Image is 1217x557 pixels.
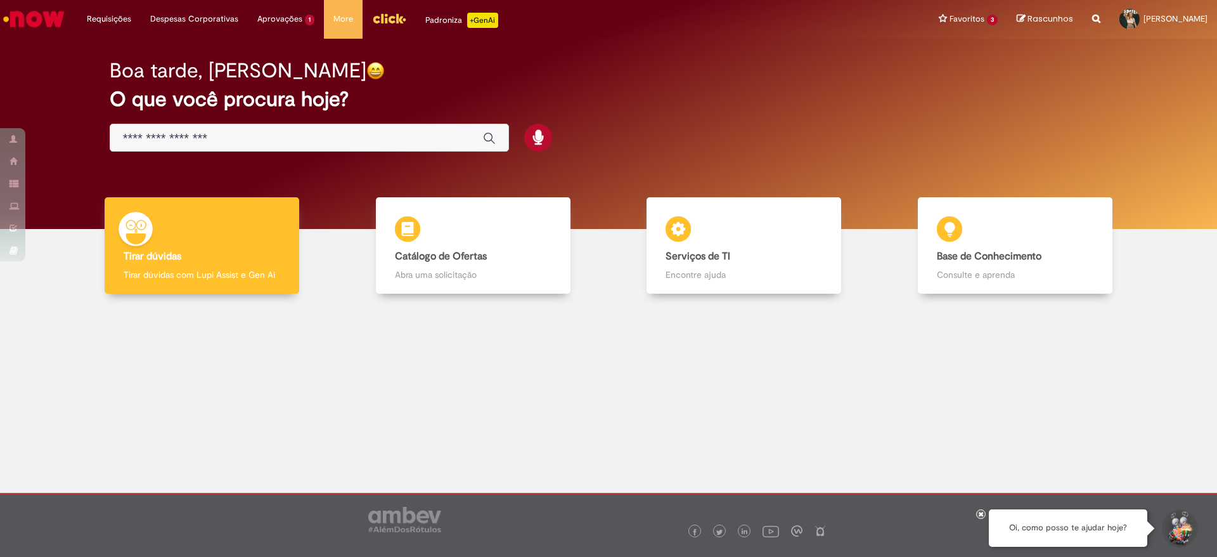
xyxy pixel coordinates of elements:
[87,13,131,25] span: Requisições
[124,250,181,263] b: Tirar dúvidas
[1,6,67,32] img: ServiceNow
[989,509,1147,547] div: Oi, como posso te ajudar hoje?
[67,197,338,294] a: Tirar dúvidas Tirar dúvidas com Lupi Assist e Gen Ai
[937,268,1093,281] p: Consulte e aprenda
[425,13,498,28] div: Padroniza
[1160,509,1198,547] button: Iniciar Conversa de Suporte
[937,250,1041,263] b: Base de Conhecimento
[763,523,779,539] img: logo_footer_youtube.png
[666,268,822,281] p: Encontre ajuda
[791,525,802,537] img: logo_footer_workplace.png
[372,9,406,28] img: click_logo_yellow_360x200.png
[338,197,609,294] a: Catálogo de Ofertas Abra uma solicitação
[692,529,698,535] img: logo_footer_facebook.png
[716,529,723,535] img: logo_footer_twitter.png
[666,250,730,263] b: Serviços de TI
[742,528,748,536] img: logo_footer_linkedin.png
[368,507,441,532] img: logo_footer_ambev_rotulo_gray.png
[110,60,366,82] h2: Boa tarde, [PERSON_NAME]
[880,197,1151,294] a: Base de Conhecimento Consulte e aprenda
[366,62,385,80] img: happy-face.png
[124,268,280,281] p: Tirar dúvidas com Lupi Assist e Gen Ai
[395,268,551,281] p: Abra uma solicitação
[1017,13,1073,25] a: Rascunhos
[150,13,238,25] span: Despesas Corporativas
[110,88,1108,110] h2: O que você procura hoje?
[305,15,314,25] span: 1
[987,15,998,25] span: 3
[950,13,984,25] span: Favoritos
[608,197,880,294] a: Serviços de TI Encontre ajuda
[395,250,487,263] b: Catálogo de Ofertas
[1027,13,1073,25] span: Rascunhos
[257,13,302,25] span: Aprovações
[1143,13,1207,24] span: [PERSON_NAME]
[815,525,826,537] img: logo_footer_naosei.png
[467,13,498,28] p: +GenAi
[333,13,353,25] span: More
